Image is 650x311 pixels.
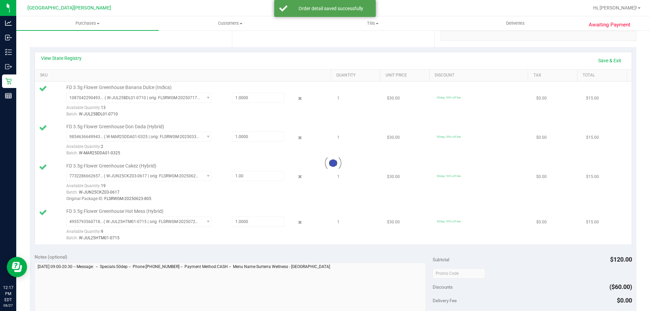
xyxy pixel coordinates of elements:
a: Quantity [336,73,377,78]
span: Customers [159,20,301,26]
span: Tills [302,20,443,26]
span: Notes (optional) [35,254,67,260]
a: Total [583,73,624,78]
iframe: Resource center [7,257,27,277]
span: ($60.00) [609,283,632,290]
span: Hi, [PERSON_NAME]! [593,5,637,10]
a: Deliveries [444,16,587,30]
inline-svg: Inventory [5,49,12,55]
span: Delivery Fee [433,298,457,303]
a: SKU [40,73,328,78]
span: [GEOGRAPHIC_DATA][PERSON_NAME] [27,5,111,11]
inline-svg: Reports [5,92,12,99]
input: Promo Code [433,268,485,279]
a: Customers [159,16,301,30]
span: Awaiting Payment [589,21,630,29]
inline-svg: Outbound [5,63,12,70]
a: Tax [534,73,575,78]
a: Discount [435,73,525,78]
div: Order detail saved successfully [291,5,371,12]
a: Unit Price [386,73,427,78]
span: Subtotal [433,257,449,262]
span: Discounts [433,281,453,293]
p: 08/27 [3,303,13,308]
inline-svg: Inbound [5,34,12,41]
span: Deliveries [497,20,534,26]
a: View State Registry [41,55,82,62]
a: Purchases [16,16,159,30]
a: Save & Exit [594,55,626,66]
span: $0.00 [617,297,632,304]
inline-svg: Analytics [5,20,12,26]
a: Tills [301,16,444,30]
span: $120.00 [610,256,632,263]
span: Purchases [16,20,159,26]
p: 12:17 PM EDT [3,285,13,303]
inline-svg: Retail [5,78,12,85]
